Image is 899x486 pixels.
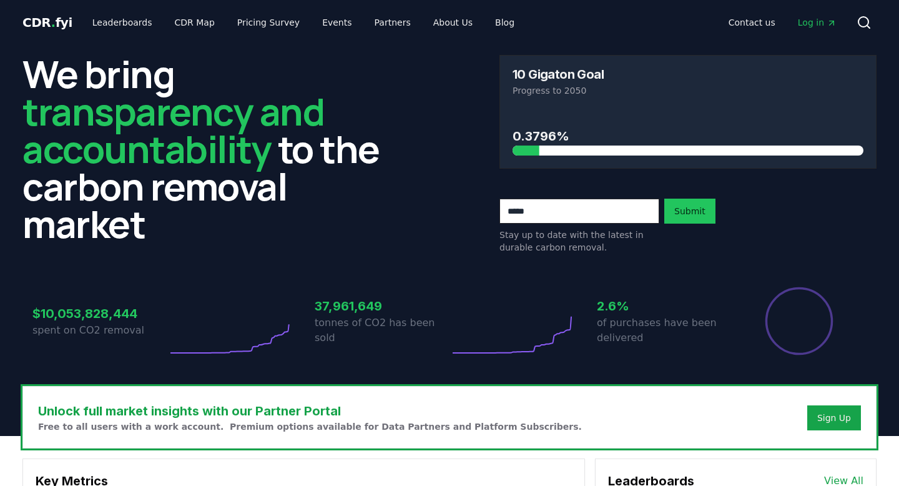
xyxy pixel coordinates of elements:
[788,11,847,34] a: Log in
[22,86,324,174] span: transparency and accountability
[485,11,524,34] a: Blog
[51,15,56,30] span: .
[38,402,582,420] h3: Unlock full market insights with our Partner Portal
[719,11,785,34] a: Contact us
[719,11,847,34] nav: Main
[165,11,225,34] a: CDR Map
[32,304,167,323] h3: $10,053,828,444
[32,323,167,338] p: spent on CO2 removal
[597,297,732,315] h3: 2.6%
[312,11,361,34] a: Events
[82,11,162,34] a: Leaderboards
[22,15,72,30] span: CDR fyi
[499,229,659,254] p: Stay up to date with the latest in durable carbon removal.
[227,11,310,34] a: Pricing Survey
[597,315,732,345] p: of purchases have been delivered
[513,68,604,81] h3: 10 Gigaton Goal
[22,55,400,242] h2: We bring to the carbon removal market
[423,11,483,34] a: About Us
[365,11,421,34] a: Partners
[513,84,863,97] p: Progress to 2050
[315,297,449,315] h3: 37,961,649
[807,405,861,430] button: Sign Up
[315,315,449,345] p: tonnes of CO2 has been sold
[764,286,834,356] div: Percentage of sales delivered
[664,199,715,224] button: Submit
[38,420,582,433] p: Free to all users with a work account. Premium options available for Data Partners and Platform S...
[798,16,837,29] span: Log in
[513,127,863,146] h3: 0.3796%
[22,14,72,31] a: CDR.fyi
[817,412,851,424] a: Sign Up
[82,11,524,34] nav: Main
